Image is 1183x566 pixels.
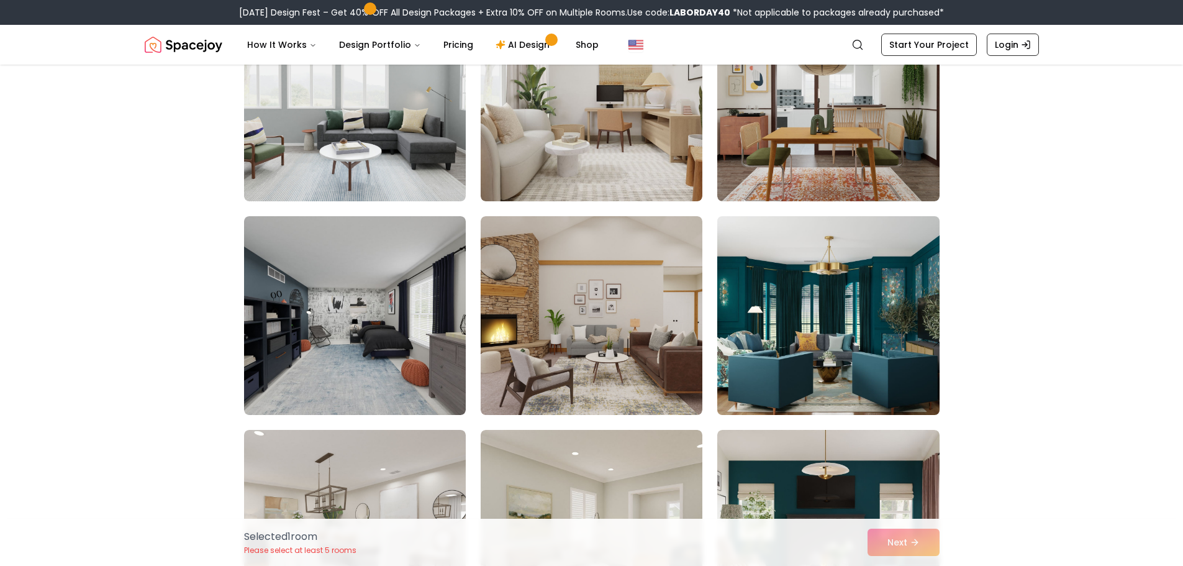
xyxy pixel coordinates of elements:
div: [DATE] Design Fest – Get 40% OFF All Design Packages + Extra 10% OFF on Multiple Rooms. [239,6,944,19]
a: Login [987,34,1039,56]
nav: Global [145,25,1039,65]
img: Room room-13 [244,216,466,415]
a: AI Design [486,32,563,57]
a: Pricing [433,32,483,57]
a: Start Your Project [881,34,977,56]
button: How It Works [237,32,327,57]
img: United States [628,37,643,52]
img: Room room-11 [481,2,702,201]
p: Please select at least 5 rooms [244,545,356,555]
img: Room room-10 [244,2,466,201]
p: Selected 1 room [244,529,356,544]
img: Spacejoy Logo [145,32,222,57]
nav: Main [237,32,609,57]
img: Room room-15 [712,211,945,420]
img: Room room-12 [717,2,939,201]
button: Design Portfolio [329,32,431,57]
a: Shop [566,32,609,57]
a: Spacejoy [145,32,222,57]
span: Use code: [627,6,730,19]
img: Room room-14 [481,216,702,415]
span: *Not applicable to packages already purchased* [730,6,944,19]
b: LABORDAY40 [669,6,730,19]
